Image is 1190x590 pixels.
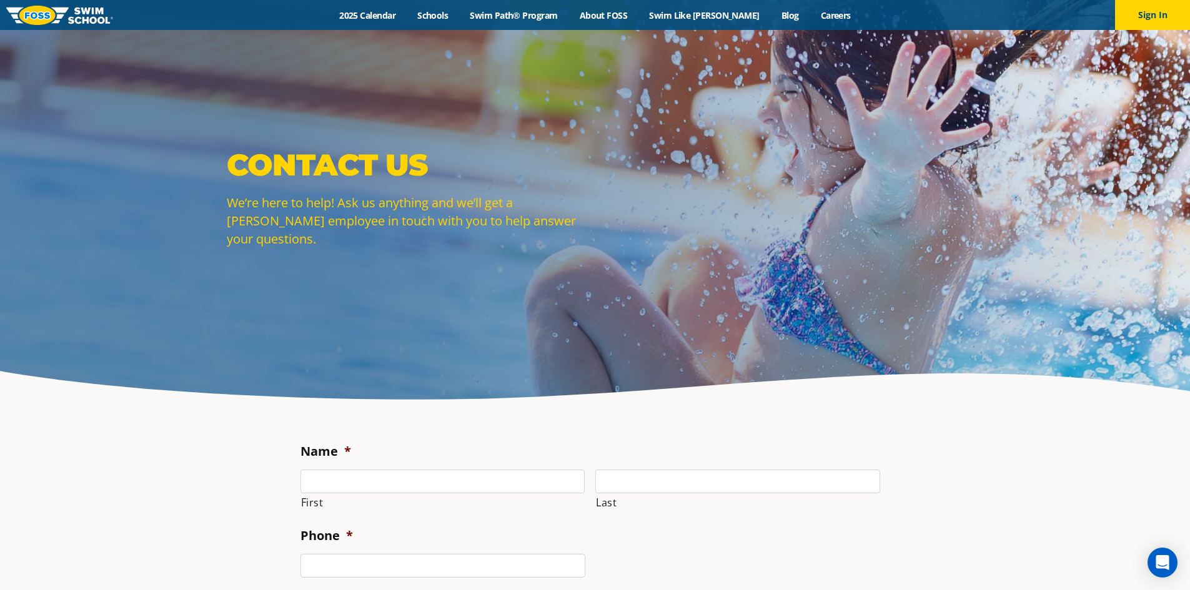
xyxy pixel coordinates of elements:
p: We’re here to help! Ask us anything and we’ll get a [PERSON_NAME] employee in touch with you to h... [227,194,589,248]
a: Blog [770,9,810,21]
label: First [301,494,585,511]
img: FOSS Swim School Logo [6,6,113,25]
input: Last name [595,470,880,493]
a: Swim Path® Program [459,9,568,21]
a: Careers [810,9,861,21]
label: Phone [300,528,353,544]
a: 2025 Calendar [329,9,407,21]
a: Schools [407,9,459,21]
a: About FOSS [568,9,638,21]
a: Swim Like [PERSON_NAME] [638,9,771,21]
p: Contact Us [227,146,589,184]
label: Last [596,494,880,511]
input: First name [300,470,585,493]
div: Open Intercom Messenger [1148,548,1178,578]
label: Name [300,443,351,460]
